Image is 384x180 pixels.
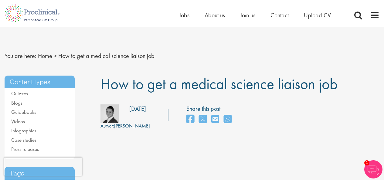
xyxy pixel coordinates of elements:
a: Jobs [179,11,189,19]
span: > [54,52,57,60]
a: Infographics [11,127,36,134]
label: Share this post [186,104,235,113]
img: bdc0b4ec-42d7-4011-3777-08d5c2039240 [100,104,119,123]
a: Join us [240,11,255,19]
a: Guidebooks [11,109,36,115]
iframe: reCAPTCHA [4,158,82,176]
img: Chatbot [364,160,382,178]
a: Case studies [11,137,36,143]
a: share on facebook [186,113,194,126]
a: breadcrumb link [38,52,52,60]
span: Author: [100,123,114,129]
span: 1 [364,160,369,165]
a: Contact [270,11,289,19]
a: share on whats app [224,113,232,126]
div: [DATE] [129,104,146,113]
a: Videos [11,118,25,125]
a: Blogs [11,100,22,106]
a: Quizzes [11,90,28,97]
a: share on twitter [199,113,207,126]
span: How to get a medical science liaison job [100,74,338,93]
a: About us [205,11,225,19]
span: How to get a medical science liaison job [58,52,155,60]
h3: Content types [5,76,75,89]
a: Upload CV [304,11,331,19]
span: You are here: [5,52,36,60]
a: share on email [211,113,219,126]
div: [PERSON_NAME] [100,123,150,130]
a: Press releases [11,146,39,152]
